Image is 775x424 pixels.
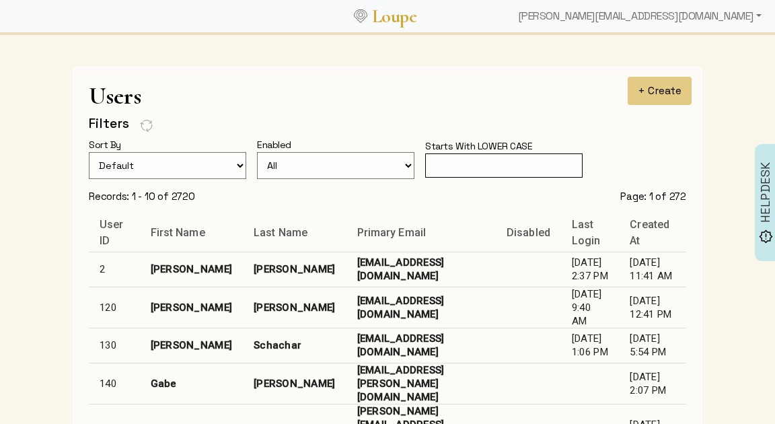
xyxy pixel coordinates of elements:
[425,139,544,153] div: Starts With LOWER CASE
[619,214,686,252] th: Created At
[367,4,421,29] a: Loupe
[346,328,496,363] td: [EMAIL_ADDRESS][DOMAIN_NAME]
[561,287,619,328] td: [DATE] 9:40 AM
[561,214,619,252] th: Last Login
[619,287,686,328] td: [DATE] 12:41 PM
[346,252,496,287] td: [EMAIL_ADDRESS][DOMAIN_NAME]
[140,118,153,133] img: FFFF
[89,287,140,328] td: 120
[346,287,496,328] td: [EMAIL_ADDRESS][DOMAIN_NAME]
[346,214,496,252] th: Primary Email
[140,287,243,328] td: [PERSON_NAME]
[140,363,243,404] td: Gabe
[89,137,132,152] div: Sort By
[89,82,686,110] h1: Users
[89,190,195,203] div: Records: 1 - 10 of 2720
[759,229,773,244] img: brightness_alert_FILL0_wght500_GRAD0_ops.svg
[257,137,302,152] div: Enabled
[243,363,346,404] td: [PERSON_NAME]
[243,287,346,328] td: [PERSON_NAME]
[140,252,243,287] td: [PERSON_NAME]
[243,214,346,252] th: Last Name
[619,328,686,363] td: [DATE] 5:54 PM
[89,252,140,287] td: 2
[620,190,686,203] div: Page: 1 of 272
[243,252,346,287] td: [PERSON_NAME]
[354,9,367,23] img: Loupe Logo
[140,214,243,252] th: First Name
[561,252,619,287] td: [DATE] 2:37 PM
[140,328,243,363] td: [PERSON_NAME]
[513,3,767,30] div: [PERSON_NAME][EMAIL_ADDRESS][DOMAIN_NAME]
[346,363,496,404] td: [EMAIL_ADDRESS][PERSON_NAME][DOMAIN_NAME]
[243,328,346,363] td: Schachar
[89,214,140,252] th: User ID
[628,77,692,105] button: + Create
[496,214,561,252] th: Disabled
[561,328,619,363] td: [DATE] 1:06 PM
[89,115,129,132] h4: Filters
[619,363,686,404] td: [DATE] 2:07 PM
[89,328,140,363] td: 130
[89,363,140,404] td: 140
[619,252,686,287] td: [DATE] 11:41 AM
